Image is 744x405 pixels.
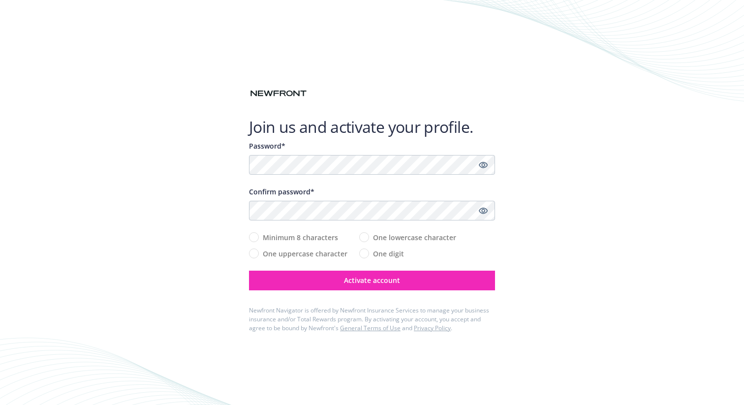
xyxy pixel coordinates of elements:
[249,141,285,151] span: Password*
[249,271,495,290] button: Activate account
[477,205,489,217] a: Show password
[249,187,314,196] span: Confirm password*
[249,306,495,333] div: Newfront Navigator is offered by Newfront Insurance Services to manage your business insurance an...
[249,88,308,99] img: Newfront logo
[373,249,404,259] span: One digit
[249,117,495,137] h1: Join us and activate your profile.
[477,159,489,171] a: Show password
[344,276,400,285] span: Activate account
[249,155,495,175] input: Enter a unique password...
[249,201,495,220] input: Confirm your unique password...
[263,232,338,243] span: Minimum 8 characters
[373,232,456,243] span: One lowercase character
[414,324,451,332] a: Privacy Policy
[263,249,347,259] span: One uppercase character
[340,324,401,332] a: General Terms of Use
